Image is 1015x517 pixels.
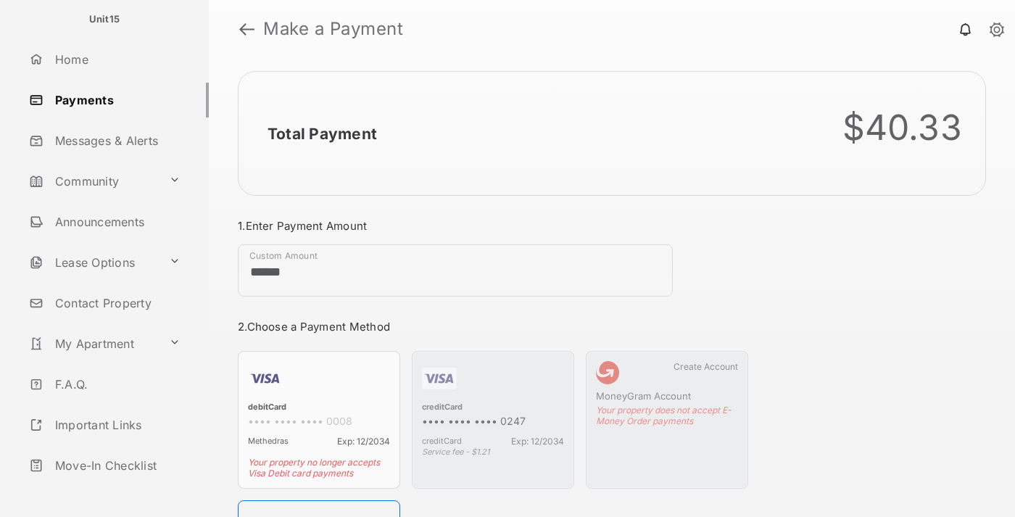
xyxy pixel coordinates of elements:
[263,20,403,38] strong: Make a Payment
[23,83,209,117] a: Payments
[422,436,462,447] span: creditCard
[23,204,209,239] a: Announcements
[89,12,120,27] p: Unit15
[268,125,377,143] h2: Total Payment
[23,367,209,402] a: F.A.Q.
[23,42,209,77] a: Home
[238,219,748,233] h3: 1. Enter Payment Amount
[23,164,163,199] a: Community
[23,245,163,280] a: Lease Options
[422,415,564,430] div: •••• •••• •••• 0247
[23,286,209,320] a: Contact Property
[511,436,564,447] span: Exp: 12/2034
[422,402,564,415] div: creditCard
[23,448,209,483] a: Move-In Checklist
[23,326,163,361] a: My Apartment
[412,351,574,489] div: creditCard•••• •••• •••• 0247creditCardExp: 12/2034Service fee - $1.21
[238,320,748,334] h3: 2. Choose a Payment Method
[23,408,186,442] a: Important Links
[23,123,209,158] a: Messages & Alerts
[842,107,963,149] div: $40.33
[422,447,564,457] div: Service fee - $1.21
